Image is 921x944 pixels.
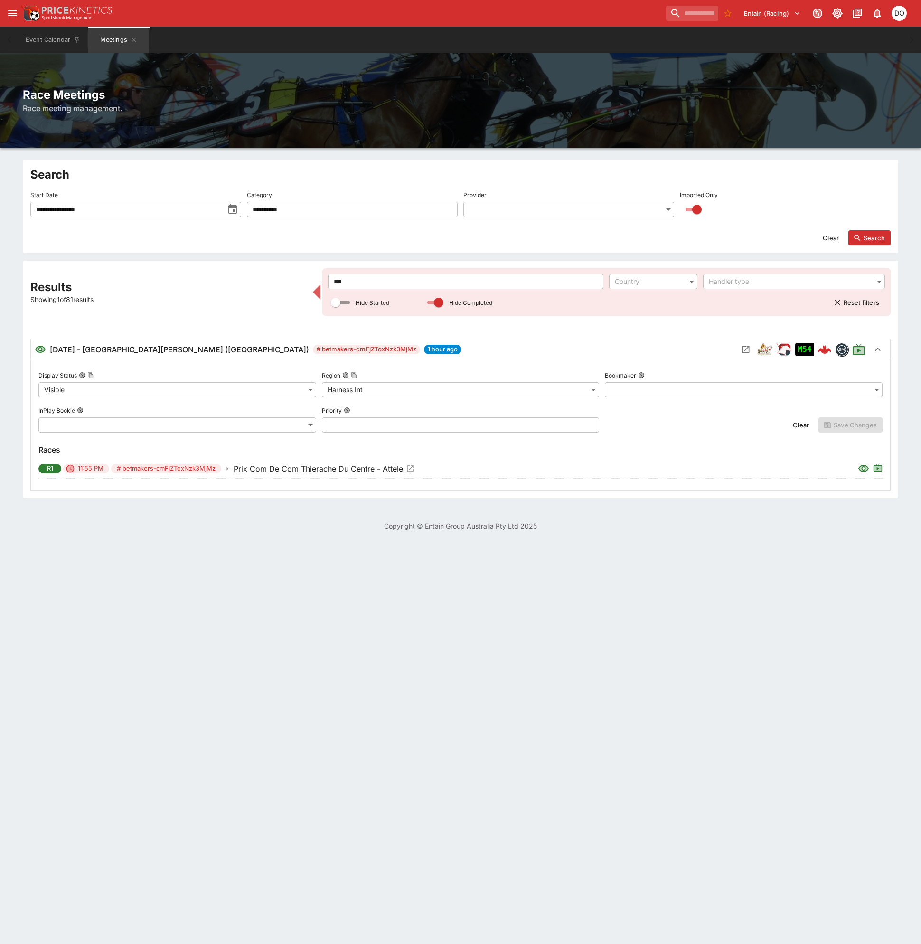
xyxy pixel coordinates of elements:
p: Showing 1 of 81 results [30,294,307,304]
h2: Search [30,167,891,182]
p: Priority [322,406,342,415]
p: Region [322,371,340,379]
img: PriceKinetics [42,7,112,14]
button: open drawer [4,5,21,22]
p: Prix Com De Com Thierache Du Centre - Attele [234,463,403,474]
button: InPlay Bookie [77,407,84,414]
button: Copy To Clipboard [87,372,94,378]
img: logo-cerberus--red.svg [818,343,831,356]
button: Search [848,230,891,245]
div: ParallelRacing Handler [776,342,791,357]
button: Priority [344,407,350,414]
div: harness_racing [757,342,772,357]
div: Visible [38,382,316,397]
h6: Race meeting management. [23,103,898,114]
button: Open Meeting [738,342,753,357]
div: Imported to Jetbet as OPEN [795,343,814,356]
button: Toggle light/dark mode [829,5,846,22]
input: search [666,6,718,21]
button: Meetings [88,27,149,53]
img: harness_racing.png [757,342,772,357]
span: R1 [41,464,59,473]
button: Reset filters [828,295,885,310]
svg: Live [852,343,865,356]
img: PriceKinetics Logo [21,4,40,23]
h6: Races [38,444,883,455]
button: Clear [787,417,815,433]
img: Sportsbook Management [42,16,93,20]
button: Daniel Olerenshaw [889,3,910,24]
div: Handler type [709,277,870,286]
p: Start Date [30,191,58,199]
button: Notifications [869,5,886,22]
span: 11:55 PM [72,464,109,473]
button: Connected to PK [809,5,826,22]
div: Country [615,277,682,286]
svg: Visible [858,463,869,474]
button: Event Calendar [20,27,86,53]
p: Hide Started [356,299,389,307]
svg: Live [873,463,883,472]
p: InPlay Bookie [38,406,75,415]
img: racing.png [776,342,791,357]
button: RegionCopy To Clipboard [342,372,349,378]
span: 1 hour ago [424,345,461,354]
button: No Bookmarks [720,6,735,21]
p: Hide Completed [449,299,492,307]
button: toggle date time picker [224,201,241,218]
div: Daniel Olerenshaw [892,6,907,21]
p: Imported Only [680,191,718,199]
div: Harness Int [322,382,600,397]
button: Clear [817,230,845,245]
p: Category [247,191,272,199]
span: # betmakers-cmFjZToxNzk3MjMz [111,464,221,473]
div: betmakers [835,343,848,356]
p: Display Status [38,371,77,379]
p: Bookmaker [605,371,636,379]
button: Select Tenant [738,6,806,21]
h6: [DATE] - [GEOGRAPHIC_DATA][PERSON_NAME] ([GEOGRAPHIC_DATA]) [50,344,309,355]
p: Provider [463,191,487,199]
span: # betmakers-cmFjZToxNzk3MjMz [313,345,420,354]
h2: Results [30,280,307,294]
button: Documentation [849,5,866,22]
button: Display StatusCopy To Clipboard [79,372,85,378]
button: Copy To Clipboard [351,372,357,378]
svg: Visible [35,344,46,355]
button: Bookmaker [638,372,645,378]
img: betmakers.png [836,343,848,356]
h2: Race Meetings [23,87,898,102]
a: Open Event [234,463,414,474]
